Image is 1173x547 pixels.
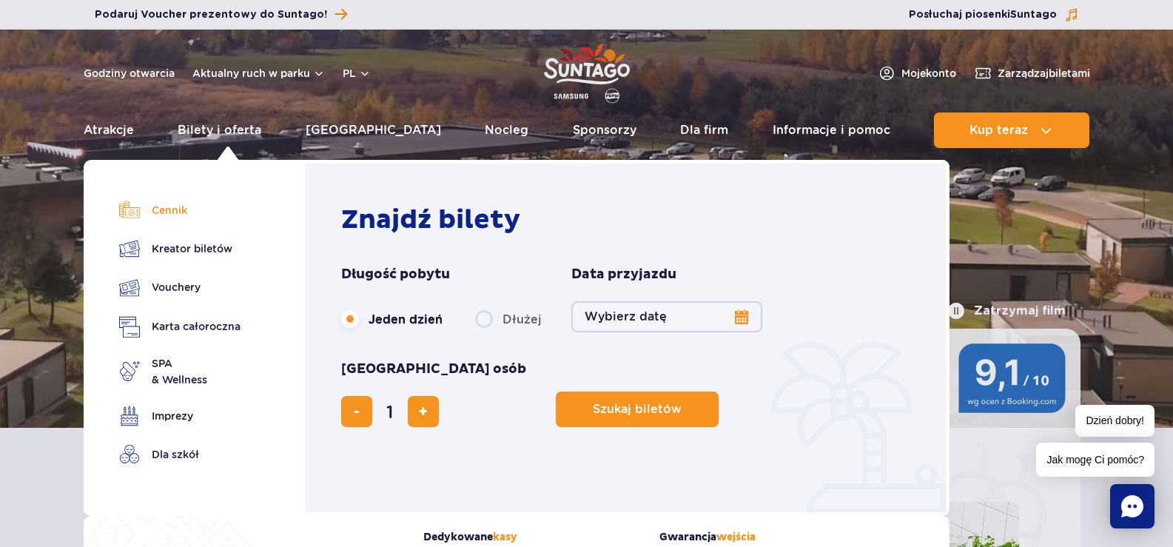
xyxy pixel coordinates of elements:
[493,531,517,543] span: kasy
[341,360,526,378] span: [GEOGRAPHIC_DATA] osób
[556,392,719,427] button: Szukaj biletów
[423,531,637,543] strong: Dedykowane
[878,64,956,82] a: Mojekonto
[773,113,890,148] a: Informacje i pomoc
[119,316,241,338] a: Karta całoroczna
[485,113,528,148] a: Nocleg
[1110,484,1154,528] div: Chat
[119,277,241,298] a: Vouchery
[341,266,918,427] form: Planowanie wizyty w Park of Poland
[1075,405,1154,437] span: Dzień dobry!
[571,301,762,332] button: Wybierz datę
[408,396,439,427] button: dodaj bilet
[178,113,261,148] a: Bilety i oferta
[475,303,542,335] label: Dłużej
[680,113,728,148] a: Dla firm
[119,238,241,259] a: Kreator biletów
[119,355,241,388] a: SPA& Wellness
[343,66,371,81] button: pl
[119,444,241,465] a: Dla szkół
[341,204,918,236] h2: Znajdź bilety
[659,531,905,543] strong: Gwarancja
[119,406,241,426] a: Imprezy
[593,403,682,416] span: Szukaj biletów
[119,200,241,221] a: Cennik
[1036,443,1154,477] span: Jak mogę Ci pomóc?
[192,67,325,79] button: Aktualny ruch w parku
[152,355,207,388] span: SPA & Wellness
[573,113,636,148] a: Sponsorzy
[998,66,1090,81] span: Zarządzaj biletami
[341,396,372,427] button: usuń bilet
[84,66,175,81] a: Godziny otwarcia
[306,113,441,148] a: [GEOGRAPHIC_DATA]
[901,66,956,81] span: Moje konto
[372,394,408,429] input: liczba biletów
[341,266,450,283] span: Długość pobytu
[341,303,443,335] label: Jeden dzień
[974,64,1090,82] a: Zarządzajbiletami
[716,531,756,543] span: wejścia
[571,266,676,283] span: Data przyjazdu
[934,113,1089,148] button: Kup teraz
[84,113,134,148] a: Atrakcje
[969,124,1028,137] span: Kup teraz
